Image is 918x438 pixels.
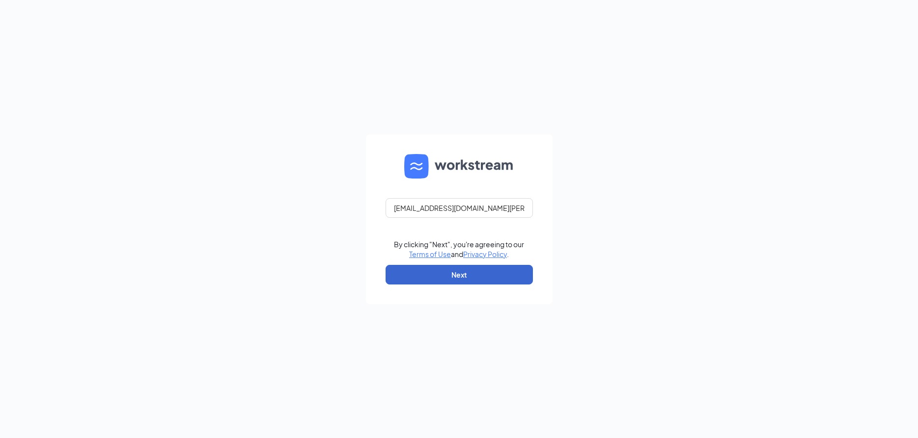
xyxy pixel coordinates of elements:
a: Privacy Policy [463,250,507,258]
div: By clicking "Next", you're agreeing to our and . [394,239,524,259]
button: Next [386,265,533,284]
a: Terms of Use [409,250,451,258]
img: WS logo and Workstream text [404,154,514,179]
input: Email [386,198,533,218]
